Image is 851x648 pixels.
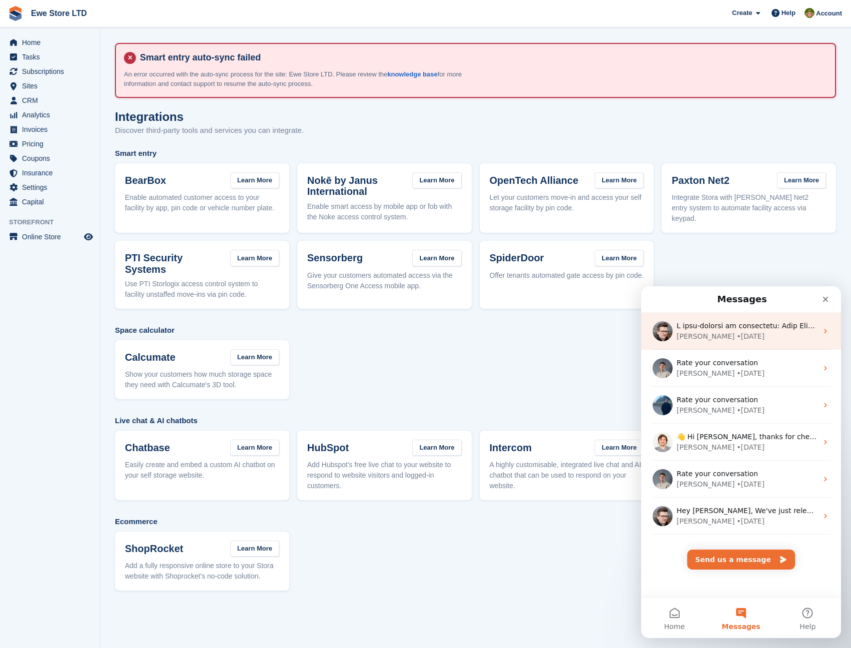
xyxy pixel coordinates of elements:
[307,175,402,197] h3: Nokē by Janus International
[27,5,91,21] a: Ewe Store LTD
[22,93,82,107] span: CRM
[490,192,644,213] p: Let your customers move-in and access your self storage facility by pin code.
[22,122,82,136] span: Invoices
[115,125,304,136] p: Discover third-party tools and services you can integrate.
[115,110,304,123] h1: Integrations
[23,337,43,344] span: Home
[490,252,544,264] h3: SpiderDoor
[125,442,170,454] h3: Chatbase
[5,35,94,49] a: menu
[35,156,93,166] div: [PERSON_NAME]
[46,263,154,283] button: Send us a message
[124,69,474,89] p: An error occurred with the auto-sync process for the site: Ewe Store LTD. Please review the for m...
[125,460,279,481] p: Easily create and embed a custom AI chatbot on your self storage website.
[5,79,94,93] a: menu
[595,440,644,456] a: Learn More
[8,6,23,21] img: stora-icon-8386f47178a22dfd0bd8f6a31ec36ba5ce8667c1dd55bd0f319d3a0aa187defe.svg
[230,349,279,366] a: Learn More
[125,252,219,275] h3: PTI Security Systems
[82,231,94,243] a: Preview store
[490,270,644,281] p: Offer tenants automated gate access by pin code.
[125,279,279,300] p: Use PTI Storlogix access control system to facility unstaffed move-ins via pin code.
[22,64,82,78] span: Subscriptions
[22,180,82,194] span: Settings
[595,172,644,189] a: Learn More
[125,352,175,363] h3: Calcumate
[125,192,279,213] p: Enable automated customer access to your facility by app, pin code or vehicle number plate.
[777,172,826,189] a: Learn More
[5,122,94,136] a: menu
[5,151,94,165] a: menu
[95,156,123,166] div: • [DATE]
[22,137,82,151] span: Pricing
[11,183,31,203] img: Profile image for Bradley
[5,108,94,122] a: menu
[35,193,93,203] div: [PERSON_NAME]
[22,35,82,49] span: Home
[5,93,94,107] a: menu
[230,172,279,189] a: Learn More
[133,312,200,352] button: Help
[5,137,94,151] a: menu
[35,230,93,240] div: [PERSON_NAME]
[9,217,99,227] span: Storefront
[125,543,183,555] h3: ShopRocket
[490,175,579,186] h3: OpenTech Alliance
[125,369,279,390] p: Show your customers how much storage space they need with Calcumate's 3D tool.
[307,270,462,291] p: Give your customers automated access via the Sensorberg One Access mobile app.
[307,460,462,491] p: Add Hubspot's free live chat to your website to respond to website visitors and logged-in customers.
[66,312,133,352] button: Messages
[5,50,94,64] a: menu
[80,337,119,344] span: Messages
[230,440,279,456] a: Learn More
[230,541,279,557] a: Learn More
[5,230,94,244] a: menu
[11,220,31,240] img: Profile image for Steven
[732,8,752,18] span: Create
[782,8,796,18] span: Help
[35,146,601,154] span: 👋 Hi [PERSON_NAME], thanks for checking out our latest feature for managing your sales pipeline. ...
[412,250,461,266] a: Learn More
[35,183,117,191] span: Rate your conversation
[22,79,82,93] span: Sites
[95,230,123,240] div: • [DATE]
[22,230,82,244] span: Online Store
[115,415,836,427] span: Live chat & AI chatbots
[22,195,82,209] span: Capital
[307,442,349,454] h3: HubSpot
[5,64,94,78] a: menu
[115,148,836,159] span: Smart entry
[95,193,123,203] div: • [DATE]
[5,195,94,209] a: menu
[307,201,462,222] p: Enable smart access by mobile app or fob with the Noke access control system.
[805,8,815,18] img: Jason Butcher
[595,250,644,266] a: Learn More
[125,175,166,186] h3: BearBox
[22,151,82,165] span: Coupons
[412,172,461,189] a: Learn More
[490,442,532,454] h3: Intercom
[115,325,836,336] span: Space calculator
[136,52,827,63] h4: Smart entry auto-sync failed
[816,8,842,18] span: Account
[672,192,826,224] p: Integrate Stora with [PERSON_NAME] Net2 entry system to automate facility access via keypad.
[672,175,730,186] h3: Paxton Net2
[307,252,363,264] h3: Sensorberg
[412,440,461,456] a: Learn More
[230,250,279,266] a: Learn More
[490,460,644,491] p: A highly customisable, integrated live chat and AI chatbot that can be used to respond on your we...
